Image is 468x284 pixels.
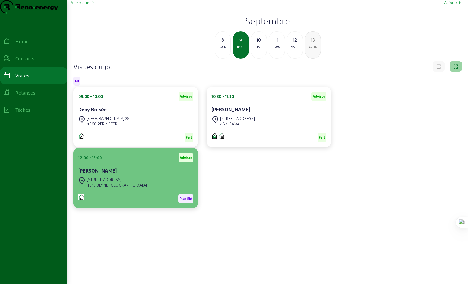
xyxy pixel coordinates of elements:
span: Advisor [313,94,325,99]
div: 12:00 - 13:00 [78,155,102,160]
div: 11 [269,36,285,43]
div: [STREET_ADDRESS] [220,116,255,121]
img: CITE [219,133,225,139]
span: Advisor [180,94,192,99]
h4: Visites du jour [73,62,116,71]
cam-card-title: Deny Bolsée [78,106,107,112]
div: 4610 BEYNE-[GEOGRAPHIC_DATA] [87,182,147,188]
div: Contacts [15,55,34,62]
div: Tâches [15,106,30,114]
div: sam. [305,43,321,49]
div: [STREET_ADDRESS] [87,177,147,182]
span: Vue par mois [71,0,94,5]
div: mer. [251,43,267,49]
img: CIME [78,194,84,200]
div: 8 [215,36,230,43]
img: CITI [212,133,218,139]
div: 13 [305,36,321,43]
div: 12 [287,36,303,43]
div: 9 [233,36,248,44]
div: 10 [251,36,267,43]
div: jeu. [269,43,285,49]
span: Advisor [180,155,192,160]
cam-card-title: [PERSON_NAME] [78,168,117,174]
span: Fait [319,135,325,140]
div: mar. [233,44,248,49]
div: Home [15,38,29,45]
div: 09:00 - 10:00 [78,94,103,99]
div: 4860 PEPINSTER [87,121,130,127]
div: [GEOGRAPHIC_DATA] 28 [87,116,130,121]
div: lun. [215,43,230,49]
img: CIME [78,133,84,139]
span: All [75,79,79,83]
div: Relances [15,89,35,96]
span: Planifié [179,196,192,201]
div: ven. [287,43,303,49]
div: Visites [15,72,29,79]
cam-card-title: [PERSON_NAME] [212,106,250,112]
div: 10:30 - 11:30 [212,94,234,99]
h2: Septembre [71,15,464,26]
span: Aujourd'hui [444,0,464,5]
div: 4671 Saive [220,121,255,127]
span: Fait [186,135,192,140]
